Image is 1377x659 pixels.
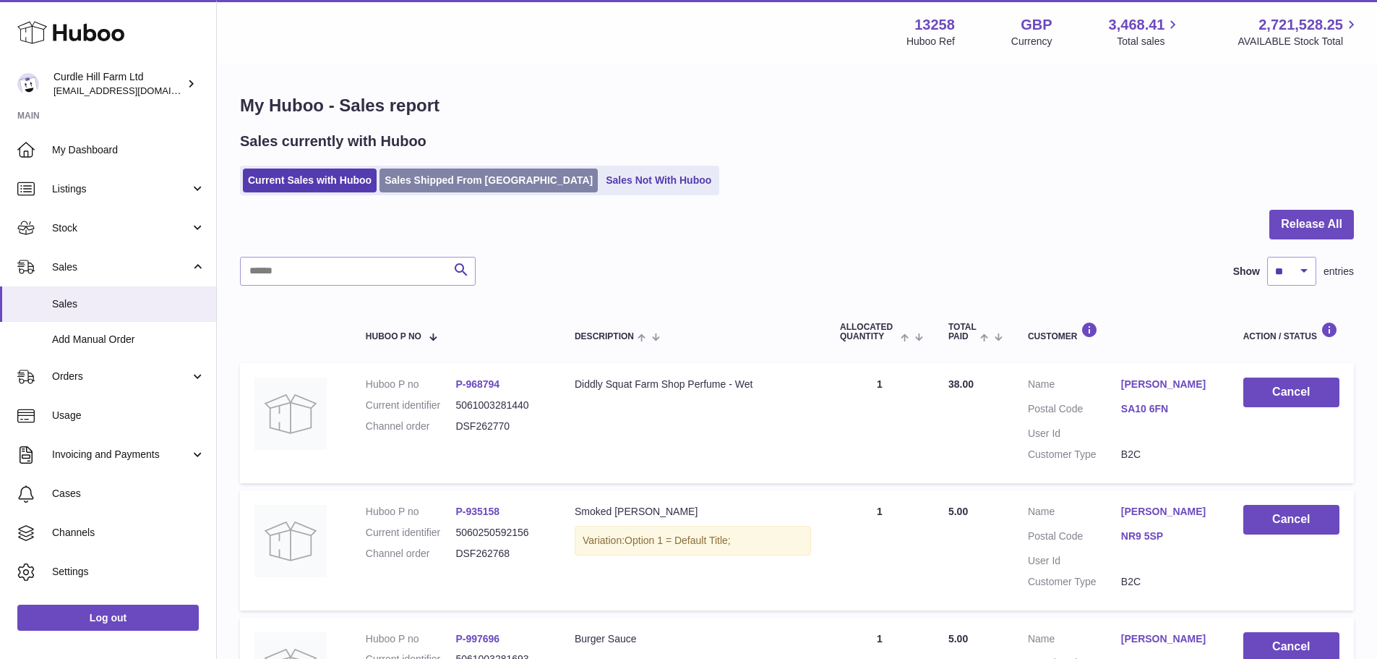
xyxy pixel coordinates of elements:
[825,490,934,611] td: 1
[948,506,968,517] span: 5.00
[1243,505,1339,535] button: Cancel
[575,632,811,646] div: Burger Sauce
[1258,15,1343,35] span: 2,721,528.25
[1269,210,1354,239] button: Release All
[52,526,205,540] span: Channels
[52,370,190,383] span: Orders
[1011,35,1052,48] div: Currency
[1109,15,1165,35] span: 3,468.41
[948,323,977,341] span: Total paid
[52,448,190,462] span: Invoicing and Payments
[1028,575,1121,589] dt: Customer Type
[52,182,190,196] span: Listings
[53,70,184,98] div: Curdle Hill Farm Ltd
[366,505,456,519] dt: Huboo P no
[914,15,955,35] strong: 13258
[366,420,456,433] dt: Channel order
[52,409,205,422] span: Usage
[1237,35,1360,48] span: AVAILABLE Stock Total
[575,378,811,391] div: Diddly Squat Farm Shop Perfume - Wet
[1243,322,1339,341] div: Action / Status
[948,378,974,390] span: 38.00
[825,363,934,483] td: 1
[366,332,421,341] span: Huboo P no
[1028,554,1121,568] dt: User Id
[455,633,499,645] a: P-997696
[1117,35,1181,48] span: Total sales
[1243,378,1339,407] button: Cancel
[840,323,897,341] span: ALLOCATED Quantity
[366,547,456,561] dt: Channel order
[1121,575,1214,589] dd: B2C
[52,333,205,346] span: Add Manual Order
[52,565,205,579] span: Settings
[1021,15,1052,35] strong: GBP
[53,85,213,96] span: [EMAIL_ADDRESS][DOMAIN_NAME]
[1028,427,1121,441] dt: User Id
[1324,265,1354,279] span: entries
[455,378,499,390] a: P-968794
[455,399,546,412] dd: 5061003281440
[1233,265,1260,279] label: Show
[1028,530,1121,547] dt: Postal Code
[455,526,546,540] dd: 5060250592156
[52,297,205,311] span: Sales
[1121,530,1214,543] a: NR9 5SP
[1121,402,1214,416] a: SA10 6FN
[254,505,327,577] img: no-photo.jpg
[1121,505,1214,519] a: [PERSON_NAME]
[379,169,598,192] a: Sales Shipped From [GEOGRAPHIC_DATA]
[240,132,426,151] h2: Sales currently with Huboo
[1028,505,1121,522] dt: Name
[948,633,968,645] span: 5.00
[17,73,39,95] img: internalAdmin-13258@internal.huboo.com
[455,547,546,561] dd: DSF262768
[52,221,190,235] span: Stock
[243,169,377,192] a: Current Sales with Huboo
[575,505,811,519] div: Smoked [PERSON_NAME]
[1028,402,1121,420] dt: Postal Code
[625,535,731,546] span: Option 1 = Default Title;
[254,378,327,450] img: no-photo.jpg
[1109,15,1182,48] a: 3,468.41 Total sales
[52,487,205,501] span: Cases
[455,506,499,517] a: P-935158
[1028,378,1121,395] dt: Name
[52,260,190,274] span: Sales
[366,526,456,540] dt: Current identifier
[366,399,456,412] dt: Current identifier
[1121,632,1214,646] a: [PERSON_NAME]
[366,632,456,646] dt: Huboo P no
[1028,448,1121,462] dt: Customer Type
[1028,322,1214,341] div: Customer
[240,94,1354,117] h1: My Huboo - Sales report
[1121,448,1214,462] dd: B2C
[1028,632,1121,650] dt: Name
[906,35,955,48] div: Huboo Ref
[455,420,546,433] dd: DSF262770
[601,169,716,192] a: Sales Not With Huboo
[52,143,205,157] span: My Dashboard
[17,605,199,631] a: Log out
[1237,15,1360,48] a: 2,721,528.25 AVAILABLE Stock Total
[575,332,634,341] span: Description
[1121,378,1214,391] a: [PERSON_NAME]
[575,526,811,556] div: Variation:
[366,378,456,391] dt: Huboo P no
